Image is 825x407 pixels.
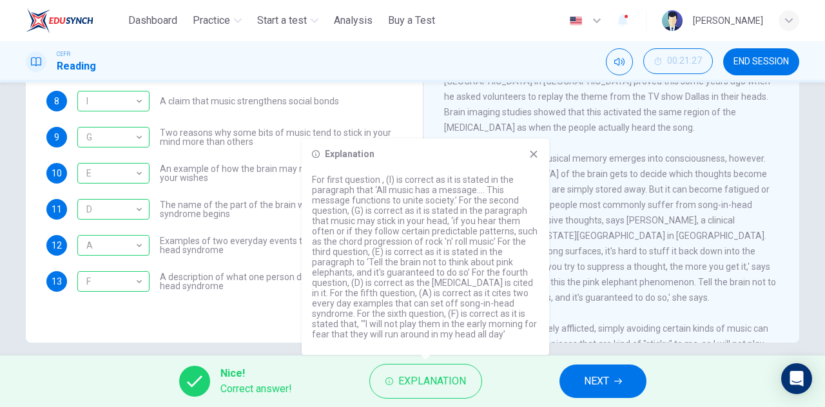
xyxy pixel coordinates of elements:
div: Hide [643,48,713,75]
span: 8 [54,97,59,106]
div: I [77,83,145,120]
h1: Reading [57,59,96,74]
span: CEFR [57,50,70,59]
div: D [77,191,145,228]
span: 00:21:27 [667,56,702,66]
img: en [568,16,584,26]
div: G [77,119,145,156]
span: Not every stored musical memory emerges into consciousness, however. The [MEDICAL_DATA] of the br... [444,153,776,303]
p: For first question , (I) is correct as it is stated in the paragraph that ‘All music has a messag... [312,175,539,339]
h6: Explanation [325,149,374,159]
div: E [77,155,145,192]
span: Explanation [398,372,466,390]
span: Analysis [334,13,373,28]
div: [PERSON_NAME] [693,13,763,28]
span: END SESSION [733,57,789,67]
span: NEXT [584,372,609,390]
span: Nice! [220,366,292,381]
span: A description of what one person does to prevent song-in-head syndrome [160,272,402,290]
span: An example of how the brain may respond in opposition to your wishes [160,164,402,182]
span: Start a test [257,13,307,28]
span: Buy a Test [388,13,435,28]
span: 13 [52,277,62,286]
img: Profile picture [662,10,683,31]
span: 9 [54,133,59,142]
div: Open Intercom Messenger [781,363,812,394]
span: Practice [193,13,230,28]
div: Mute [606,48,633,75]
span: The name of the part of the brain where song-in-head syndrome begins [160,200,402,218]
span: Two reasons why some bits of music tend to stick in your mind more than others [160,128,402,146]
span: 11 [52,205,62,214]
span: Dashboard [128,13,177,28]
div: F [77,263,145,300]
span: 12 [52,241,62,250]
img: ELTC logo [26,8,93,33]
div: A [77,227,145,264]
span: A claim that music strengthens social bonds [160,97,339,106]
span: Examples of two everyday events that can set off song-in-head syndrome [160,236,402,254]
span: Correct answer! [220,381,292,397]
span: 10 [52,169,62,178]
